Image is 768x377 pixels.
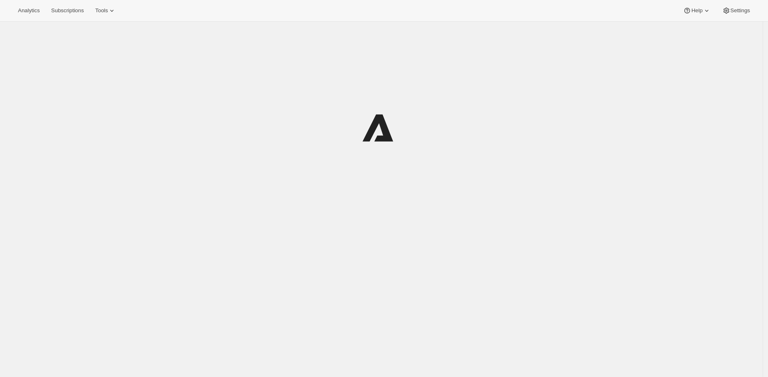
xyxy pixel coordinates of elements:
button: Settings [717,5,755,16]
button: Subscriptions [46,5,89,16]
button: Analytics [13,5,45,16]
button: Tools [90,5,121,16]
span: Settings [730,7,750,14]
span: Subscriptions [51,7,84,14]
span: Tools [95,7,108,14]
span: Analytics [18,7,40,14]
span: Help [691,7,702,14]
button: Help [678,5,715,16]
